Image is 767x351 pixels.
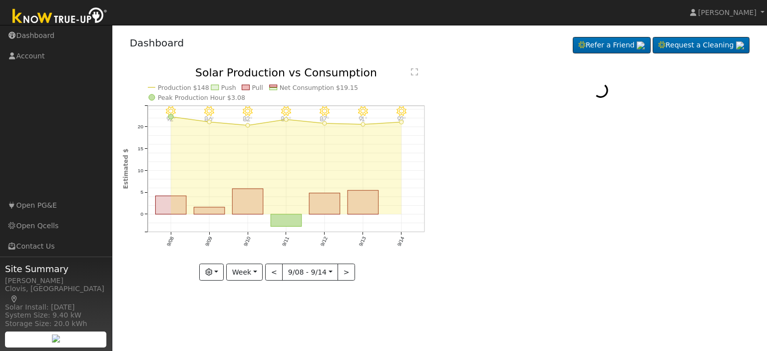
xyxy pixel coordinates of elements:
img: retrieve [637,41,645,49]
div: Storage Size: 20.0 kWh [5,319,107,329]
div: System Size: 9.40 kW [5,310,107,321]
span: [PERSON_NAME] [698,8,757,16]
div: Clovis, [GEOGRAPHIC_DATA] [5,284,107,305]
span: Site Summary [5,262,107,276]
a: Refer a Friend [573,37,651,54]
a: Dashboard [130,37,184,49]
img: Know True-Up [7,5,112,28]
a: Request a Cleaning [653,37,750,54]
a: Map [10,295,19,303]
img: retrieve [736,41,744,49]
div: [PERSON_NAME] [5,276,107,286]
div: Solar Install: [DATE] [5,302,107,313]
img: retrieve [52,335,60,343]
